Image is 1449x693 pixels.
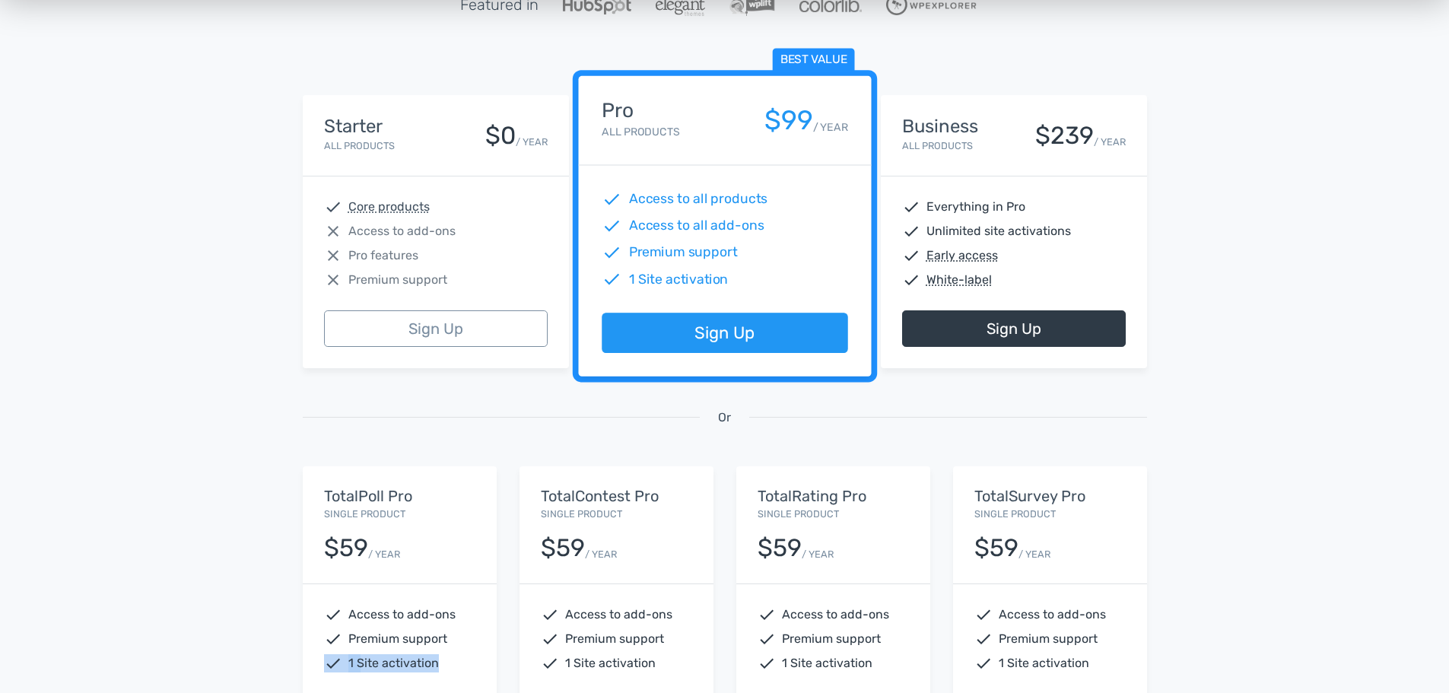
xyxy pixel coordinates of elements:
[782,654,872,672] span: 1 Site activation
[602,189,621,209] span: check
[758,535,802,561] div: $59
[974,654,993,672] span: check
[602,100,679,122] h4: Pro
[902,140,973,151] small: All Products
[926,246,998,265] abbr: Early access
[348,198,430,216] abbr: Core products
[348,654,439,672] span: 1 Site activation
[541,488,692,504] h5: TotalContest Pro
[974,508,1056,520] small: Single Product
[758,508,839,520] small: Single Product
[999,630,1098,648] span: Premium support
[974,535,1018,561] div: $59
[758,654,776,672] span: check
[324,140,395,151] small: All Products
[324,116,395,136] h4: Starter
[324,198,342,216] span: check
[348,606,456,624] span: Access to add-ons
[565,630,664,648] span: Premium support
[324,222,342,240] span: close
[1018,547,1050,561] small: / YEAR
[348,630,447,648] span: Premium support
[348,271,447,289] span: Premium support
[902,116,978,136] h4: Business
[1035,122,1094,149] div: $239
[585,547,617,561] small: / YEAR
[348,222,456,240] span: Access to add-ons
[902,198,920,216] span: check
[368,547,400,561] small: / YEAR
[516,135,548,149] small: / YEAR
[926,198,1025,216] span: Everything in Pro
[974,630,993,648] span: check
[999,606,1106,624] span: Access to add-ons
[628,269,728,289] span: 1 Site activation
[324,508,405,520] small: Single Product
[1094,135,1126,149] small: / YEAR
[541,535,585,561] div: $59
[348,246,418,265] span: Pro features
[324,488,475,504] h5: TotalPoll Pro
[602,216,621,236] span: check
[902,271,920,289] span: check
[926,271,992,289] abbr: White-label
[324,630,342,648] span: check
[602,126,679,138] small: All Products
[565,654,656,672] span: 1 Site activation
[718,408,731,427] span: Or
[602,243,621,262] span: check
[758,488,909,504] h5: TotalRating Pro
[764,106,812,135] div: $99
[782,630,881,648] span: Premium support
[324,246,342,265] span: close
[999,654,1089,672] span: 1 Site activation
[772,49,854,72] span: Best value
[628,216,764,236] span: Access to all add-ons
[324,654,342,672] span: check
[802,547,834,561] small: / YEAR
[324,606,342,624] span: check
[974,488,1126,504] h5: TotalSurvey Pro
[541,630,559,648] span: check
[628,243,737,262] span: Premium support
[565,606,672,624] span: Access to add-ons
[902,222,920,240] span: check
[485,122,516,149] div: $0
[974,606,993,624] span: check
[541,508,622,520] small: Single Product
[782,606,889,624] span: Access to add-ons
[758,606,776,624] span: check
[628,189,767,209] span: Access to all products
[541,654,559,672] span: check
[541,606,559,624] span: check
[902,310,1126,347] a: Sign Up
[758,630,776,648] span: check
[812,119,847,135] small: / YEAR
[602,269,621,289] span: check
[324,310,548,347] a: Sign Up
[902,246,920,265] span: check
[926,222,1071,240] span: Unlimited site activations
[324,271,342,289] span: close
[324,535,368,561] div: $59
[602,313,847,354] a: Sign Up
